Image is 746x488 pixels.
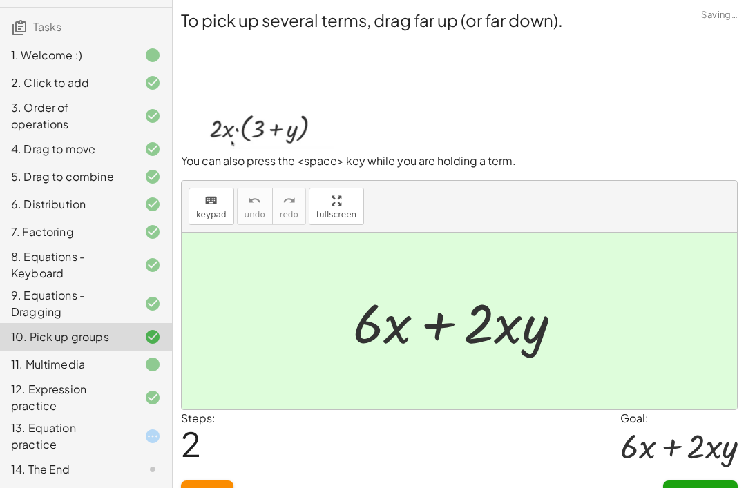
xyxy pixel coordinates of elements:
div: 14. The End [11,461,122,478]
button: undoundo [237,188,273,225]
span: fullscreen [316,210,356,219]
div: 13. Equation practice [11,420,122,453]
span: 2 [181,422,201,465]
i: Task finished and correct. [144,141,161,157]
div: 8. Equations - Keyboard [11,248,122,282]
img: 7082fc1485faebb9b7af93849eb8fc5ffd41b57dcc94cb7c7bb5916beca3cf65.webp [181,32,334,149]
div: 9. Equations - Dragging [11,287,122,320]
div: 5. Drag to combine [11,168,122,185]
label: Steps: [181,411,216,425]
i: Task finished and correct. [144,389,161,406]
div: 3. Order of operations [11,99,122,133]
button: redoredo [272,188,306,225]
i: Task finished and correct. [144,224,161,240]
div: 7. Factoring [11,224,122,240]
div: 1. Welcome :) [11,47,122,64]
span: Tasks [33,19,61,34]
i: redo [283,193,296,209]
div: 4. Drag to move [11,141,122,157]
div: 12. Expression practice [11,381,122,414]
button: keyboardkeypad [189,188,234,225]
span: redo [280,210,298,219]
button: fullscreen [309,188,364,225]
span: keypad [196,210,227,219]
span: Saving… [701,8,738,22]
i: Task started. [144,428,161,445]
i: Task finished and correct. [144,329,161,345]
i: Task finished and correct. [144,75,161,91]
i: Task finished and correct. [144,257,161,273]
div: 11. Multimedia [11,356,122,373]
i: Task finished. [144,356,161,373]
i: keyboard [204,193,218,209]
div: Goal: [620,410,738,427]
i: Task finished and correct. [144,196,161,213]
div: 2. Click to add [11,75,122,91]
span: undo [245,210,265,219]
i: Task not started. [144,461,161,478]
i: undo [248,193,261,209]
i: Task finished. [144,47,161,64]
i: Task finished and correct. [144,295,161,312]
div: 6. Distribution [11,196,122,213]
div: 10. Pick up groups [11,329,122,345]
i: Task finished and correct. [144,168,161,185]
p: You can also press the <space> key while you are holding a term. [181,153,738,169]
h2: To pick up several terms, drag far up (or far down). [181,8,738,32]
i: Task finished and correct. [144,108,161,124]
